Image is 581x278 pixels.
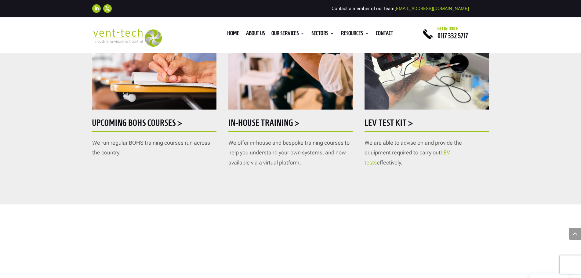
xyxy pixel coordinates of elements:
a: Follow on LinkedIn [92,4,101,13]
h5: Upcoming BOHS courses > [92,118,216,130]
a: LEV tests [365,149,450,165]
a: Resources [341,31,369,38]
a: [EMAIL_ADDRESS][DOMAIN_NAME] [394,6,469,11]
span: We are able to advise on and provide the equipment required to carry out effectively. [365,139,462,166]
a: Our Services [271,31,305,38]
span: We offer in-house and bespoke training courses to help you understand your own systems, and now a... [228,139,350,166]
a: About us [246,31,265,38]
span: Contact a member of our team [332,6,469,11]
a: Home [227,31,239,38]
h5: In-house training > [228,118,353,130]
a: Sectors [311,31,334,38]
p: We run regular BOHS training courses run across the country. [92,138,216,158]
span: Get in touch [438,26,459,31]
a: 0117 332 5717 [438,32,468,39]
a: Contact [376,31,393,38]
h5: LEV Test Kit > [365,118,489,130]
img: 2023-09-27T08_35_16.549ZVENT-TECH---Clear-background [92,29,162,47]
a: Follow on X [103,4,112,13]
